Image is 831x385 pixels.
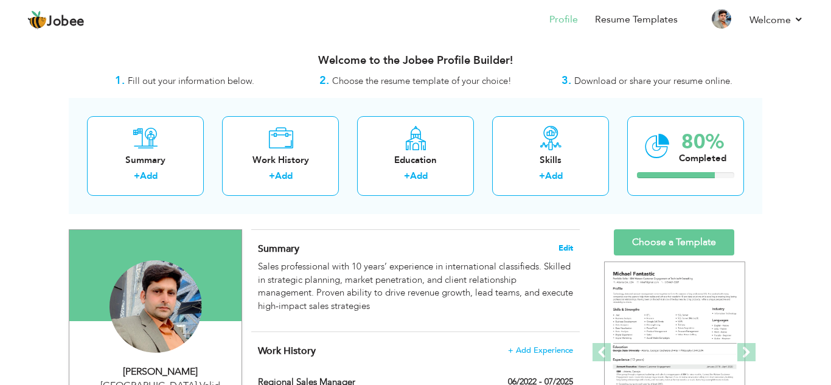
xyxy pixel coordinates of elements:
h4: Adding a summary is a quick and easy way to highlight your experience and interests. [258,243,573,255]
strong: 2. [319,73,329,88]
a: Add [140,170,158,182]
h3: Welcome to the Jobee Profile Builder! [69,55,762,67]
img: Profile Img [712,9,731,29]
span: Work History [258,344,316,358]
span: + Add Experience [508,346,573,355]
div: Skills [502,154,599,167]
span: Edit [558,244,573,252]
a: Resume Templates [595,13,678,27]
div: Completed [679,152,726,165]
div: [PERSON_NAME] [78,365,242,379]
div: 80% [679,132,726,152]
p: Sales professional with 10 years’ experience in international classifieds. Skilled in strategic p... [258,260,573,313]
strong: 1. [115,73,125,88]
span: Fill out your information below. [128,75,254,87]
a: Add [410,170,428,182]
label: + [539,170,545,182]
a: Profile [549,13,578,27]
span: Choose the resume template of your choice! [332,75,512,87]
label: + [269,170,275,182]
a: Choose a Template [614,229,734,255]
label: + [134,170,140,182]
a: Add [545,170,563,182]
a: Welcome [749,13,804,27]
label: + [404,170,410,182]
h4: This helps to show the companies you have worked for. [258,345,573,357]
div: Summary [97,154,194,167]
div: Education [367,154,464,167]
div: Work History [232,154,329,167]
img: jobee.io [27,10,47,30]
span: Download or share your resume online. [574,75,732,87]
span: Jobee [47,15,85,29]
a: Add [275,170,293,182]
span: Summary [258,242,299,255]
a: Jobee [27,10,85,30]
strong: 3. [562,73,571,88]
img: Irfan Shehzad [110,260,202,353]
